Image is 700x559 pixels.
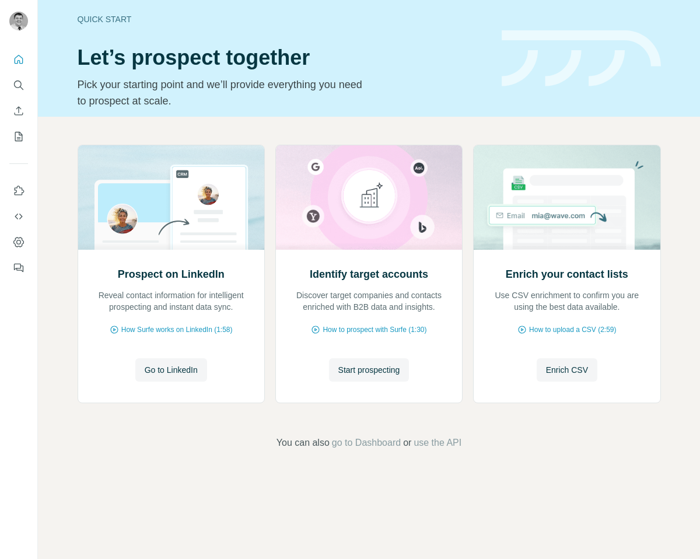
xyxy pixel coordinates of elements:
span: How Surfe works on LinkedIn (1:58) [121,324,233,335]
span: Start prospecting [338,364,400,376]
h2: Enrich your contact lists [506,266,628,282]
img: Avatar [9,12,28,30]
span: Go to LinkedIn [145,364,198,376]
span: Enrich CSV [546,364,588,376]
p: Reveal contact information for intelligent prospecting and instant data sync. [90,289,253,313]
img: Enrich your contact lists [473,145,660,250]
span: or [403,436,411,450]
button: Use Surfe API [9,206,28,227]
h1: Let’s prospect together [78,46,488,69]
button: Dashboard [9,232,28,253]
button: Go to LinkedIn [135,358,207,382]
h2: Prospect on LinkedIn [118,266,225,282]
div: Quick start [78,13,488,25]
h2: Identify target accounts [310,266,428,282]
button: Use Surfe on LinkedIn [9,180,28,201]
span: How to prospect with Surfe (1:30) [323,324,426,335]
button: Search [9,75,28,96]
button: Enrich CSV [537,358,597,382]
p: Use CSV enrichment to confirm you are using the best data available. [485,289,648,313]
span: How to upload a CSV (2:59) [529,324,616,335]
img: Prospect on LinkedIn [78,145,265,250]
img: banner [502,30,661,87]
button: go to Dashboard [332,436,401,450]
button: Start prospecting [329,358,409,382]
button: Quick start [9,49,28,70]
img: Identify target accounts [275,145,463,250]
button: use the API [414,436,461,450]
button: My lists [9,126,28,147]
p: Discover target companies and contacts enriched with B2B data and insights. [288,289,450,313]
span: You can also [276,436,330,450]
button: Feedback [9,257,28,278]
p: Pick your starting point and we’ll provide everything you need to prospect at scale. [78,76,370,109]
button: Enrich CSV [9,100,28,121]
